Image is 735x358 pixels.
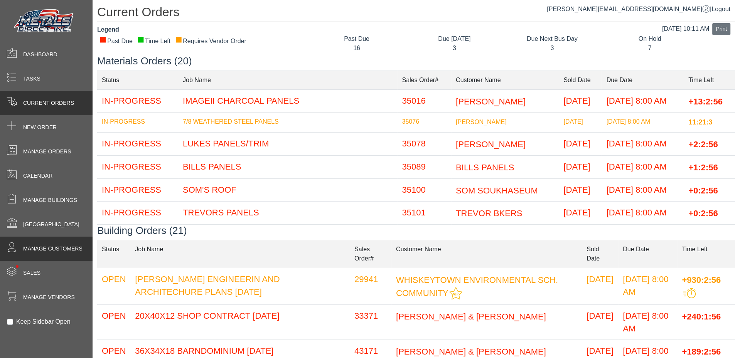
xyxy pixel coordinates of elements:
[396,346,546,356] span: [PERSON_NAME] & [PERSON_NAME]
[618,240,677,268] td: Due Date
[688,208,718,218] span: +0:2:56
[23,123,57,131] span: New Order
[137,37,170,46] div: Time Left
[559,113,602,133] td: [DATE]
[688,185,718,195] span: +0:2:56
[559,202,602,225] td: [DATE]
[397,202,451,225] td: 35101
[682,311,721,321] span: +240:1:56
[16,317,71,326] label: Keep Sidebar Open
[677,240,735,268] td: Time Left
[23,269,40,277] span: Sales
[23,99,74,107] span: Current Orders
[23,293,75,301] span: Manage Vendors
[175,37,246,46] div: Requires Vendor Order
[97,178,178,202] td: IN-PROGRESS
[662,25,709,32] span: [DATE] 10:11 AM
[97,133,178,156] td: IN-PROGRESS
[23,172,52,180] span: Calendar
[509,44,595,53] div: 3
[23,196,77,204] span: Manage Buildings
[97,202,178,225] td: IN-PROGRESS
[99,37,133,46] div: Past Due
[547,5,730,14] div: |
[456,119,507,125] span: [PERSON_NAME]
[97,89,178,113] td: IN-PROGRESS
[97,113,178,133] td: IN-PROGRESS
[411,44,497,53] div: 3
[688,163,718,172] span: +1:2:56
[607,34,693,44] div: On Hold
[397,178,451,202] td: 35100
[350,240,391,268] td: Sales Order#
[97,55,735,67] h3: Materials Orders (20)
[97,268,130,304] td: OPEN
[602,133,684,156] td: [DATE] 8:00 AM
[607,44,693,53] div: 7
[602,178,684,202] td: [DATE] 8:00 AM
[618,304,677,340] td: [DATE] 8:00 AM
[97,71,178,89] td: Status
[314,34,400,44] div: Past Due
[350,268,391,304] td: 29941
[178,89,397,113] td: IMAGEII CHARCOAL PANELS
[97,155,178,178] td: IN-PROGRESS
[175,37,182,42] div: ■
[509,34,595,44] div: Due Next Bus Day
[23,245,83,253] span: Manage Customers
[23,148,71,156] span: Manage Orders
[602,113,684,133] td: [DATE] 8:00 AM
[711,6,730,12] span: Logout
[688,96,723,106] span: +13:2:56
[97,304,130,340] td: OPEN
[449,287,462,300] img: This customer should be prioritized
[97,26,119,33] strong: Legend
[178,202,397,225] td: TREVORS PANELS
[688,140,718,149] span: +2:2:56
[602,155,684,178] td: [DATE] 8:00 AM
[618,268,677,304] td: [DATE] 8:00 AM
[688,118,712,126] span: 11:21:3
[411,34,497,44] div: Due [DATE]
[582,304,618,340] td: [DATE]
[23,75,40,83] span: Tasks
[559,178,602,202] td: [DATE]
[559,71,602,89] td: Sold Date
[97,225,735,237] h3: Building Orders (21)
[99,37,106,42] div: ■
[178,133,397,156] td: LUKES PANELS/TRIM
[397,71,451,89] td: Sales Order#
[130,268,350,304] td: [PERSON_NAME] ENGINEERIN AND ARCHITECHURE PLANS [DATE]
[456,96,526,106] span: [PERSON_NAME]
[559,155,602,178] td: [DATE]
[23,50,57,59] span: Dashboard
[547,6,710,12] a: [PERSON_NAME][EMAIL_ADDRESS][DOMAIN_NAME]
[582,268,618,304] td: [DATE]
[456,163,514,172] span: BILLS PANELS
[314,44,400,53] div: 16
[682,346,721,356] span: +189:2:56
[684,71,735,89] td: Time Left
[559,89,602,113] td: [DATE]
[178,71,397,89] td: Job Name
[97,240,130,268] td: Status
[397,113,451,133] td: 35076
[130,304,350,340] td: 20X40X12 SHOP CONTRACT [DATE]
[451,71,559,89] td: Customer Name
[683,288,696,298] img: This order should be prioritized
[397,133,451,156] td: 35078
[178,178,397,202] td: SOM'S ROOF
[456,140,526,149] span: [PERSON_NAME]
[137,37,144,42] div: ■
[456,208,522,218] span: TREVOR BKERS
[130,240,350,268] td: Job Name
[178,155,397,178] td: BILLS PANELS
[456,185,538,195] span: SOM SOUKHASEUM
[396,311,546,321] span: [PERSON_NAME] & [PERSON_NAME]
[559,133,602,156] td: [DATE]
[602,89,684,113] td: [DATE] 8:00 AM
[391,240,582,268] td: Customer Name
[396,275,558,298] span: WHISKEYTOWN ENVIRONMENTAL SCH. COMMUNITY
[682,275,721,284] span: +930:2:56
